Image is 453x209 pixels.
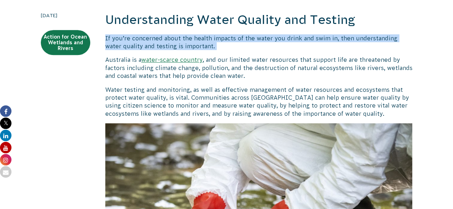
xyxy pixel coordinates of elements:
time: [DATE] [41,11,90,19]
a: water-scarce country [141,56,203,63]
p: Australia is a , and our limited water resources that support life are threatened by factors incl... [105,56,413,80]
h2: Understanding Water Quality and Testing [105,11,413,29]
p: If you’re concerned about the health impacts of the water you drink and swim in, then understandi... [105,34,413,50]
a: Action for Ocean Wetlands and Rivers [41,30,90,55]
p: Water testing and monitoring, as well as effective management of water resources and ecosystems t... [105,86,413,118]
